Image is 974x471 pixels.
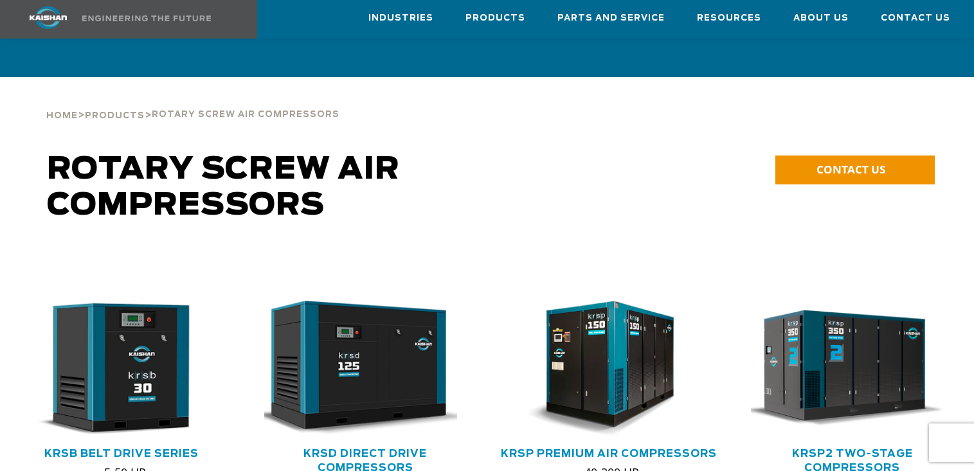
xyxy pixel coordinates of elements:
[498,301,701,437] img: krsp150
[741,301,944,437] img: krsp350
[11,301,213,437] img: krsb30
[46,77,339,126] div: > >
[557,1,665,35] a: Parts and Service
[793,11,849,26] span: About Us
[46,112,78,120] span: Home
[368,11,433,26] span: Industries
[697,11,761,26] span: Resources
[816,162,885,177] span: CONTACT US
[775,156,935,184] a: CONTACT US
[881,11,950,26] span: Contact Us
[47,154,400,221] span: Rotary Screw Air Compressors
[368,1,433,35] a: Industries
[501,449,717,459] a: KRSP Premium Air Compressors
[465,11,525,26] span: Products
[21,301,223,437] div: krsb30
[46,109,78,121] a: Home
[85,109,145,121] a: Products
[255,301,457,437] img: krsd125
[697,1,761,35] a: Resources
[85,112,145,120] span: Products
[465,1,525,35] a: Products
[264,301,467,437] div: krsd125
[152,111,339,119] span: Rotary Screw Air Compressors
[82,15,211,21] img: Engineering the future
[508,301,710,437] div: krsp150
[881,1,950,35] a: Contact Us
[44,449,199,459] a: KRSB Belt Drive Series
[793,1,849,35] a: About Us
[557,11,665,26] span: Parts and Service
[751,301,953,437] div: krsp350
